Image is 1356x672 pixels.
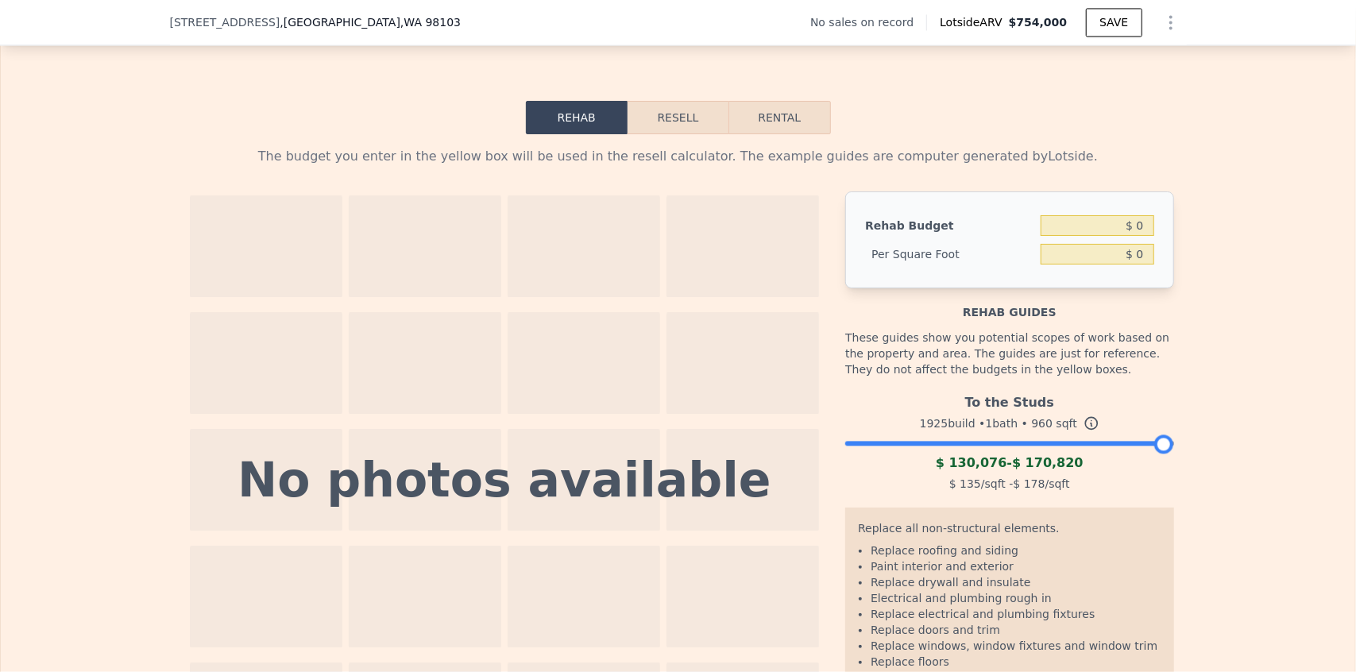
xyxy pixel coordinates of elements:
[1014,477,1045,490] span: $ 178
[871,543,1161,558] li: Replace roofing and siding
[871,638,1161,654] li: Replace windows, window fixtures and window trim
[1009,16,1068,29] span: $754,000
[871,574,1161,590] li: Replace drywall and insulate
[170,14,280,30] span: [STREET_ADDRESS]
[845,288,1173,320] div: Rehab guides
[810,14,926,30] div: No sales on record
[1012,455,1084,470] span: $ 170,820
[628,101,728,134] button: Resell
[728,101,830,134] button: Rental
[871,606,1161,622] li: Replace electrical and plumbing fixtures
[871,590,1161,606] li: Electrical and plumbing rough in
[845,412,1173,434] div: 1925 build • 1 bath • sqft
[526,101,628,134] button: Rehab
[400,16,461,29] span: , WA 98103
[865,211,1034,240] div: Rehab Budget
[238,456,771,504] div: No photos available
[845,320,1173,387] div: These guides show you potential scopes of work based on the property and area. The guides are jus...
[845,454,1173,473] div: -
[183,147,1174,166] div: The budget you enter in the yellow box will be used in the resell calculator. The example guides ...
[858,520,1161,543] div: Replace all non-structural elements.
[940,14,1008,30] span: Lotside ARV
[845,473,1173,495] div: /sqft - /sqft
[1031,417,1053,430] span: 960
[871,654,1161,670] li: Replace floors
[865,240,1034,268] div: Per Square Foot
[949,477,981,490] span: $ 135
[871,622,1161,638] li: Replace doors and trim
[1155,6,1187,38] button: Show Options
[936,455,1007,470] span: $ 130,076
[845,387,1173,412] div: To the Studs
[871,558,1161,574] li: Paint interior and exterior
[1086,8,1142,37] button: SAVE
[280,14,461,30] span: , [GEOGRAPHIC_DATA]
